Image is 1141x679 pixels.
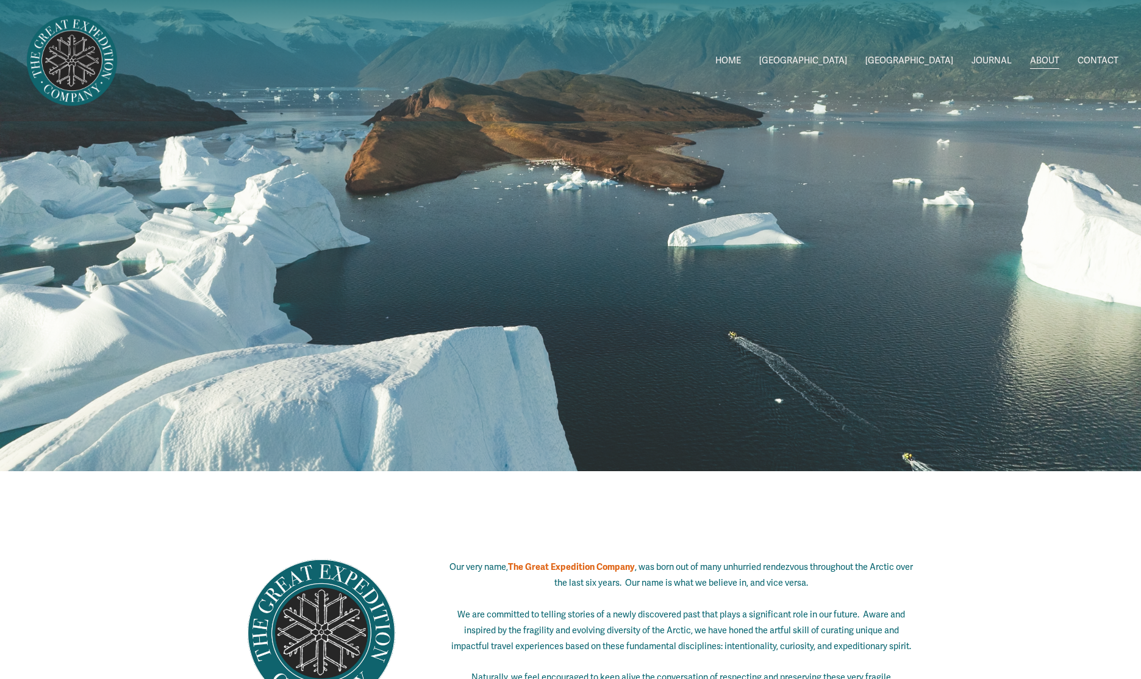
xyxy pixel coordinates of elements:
[865,53,953,69] span: [GEOGRAPHIC_DATA]
[508,561,635,572] strong: The Great Expedition Company
[759,52,847,69] a: folder dropdown
[865,52,953,69] a: folder dropdown
[449,562,508,572] span: Our very name,
[971,52,1012,69] a: JOURNAL
[715,52,741,69] a: HOME
[1078,52,1118,69] a: CONTACT
[759,53,847,69] span: [GEOGRAPHIC_DATA]
[1030,52,1059,69] a: ABOUT
[23,12,121,110] img: Arctic Expeditions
